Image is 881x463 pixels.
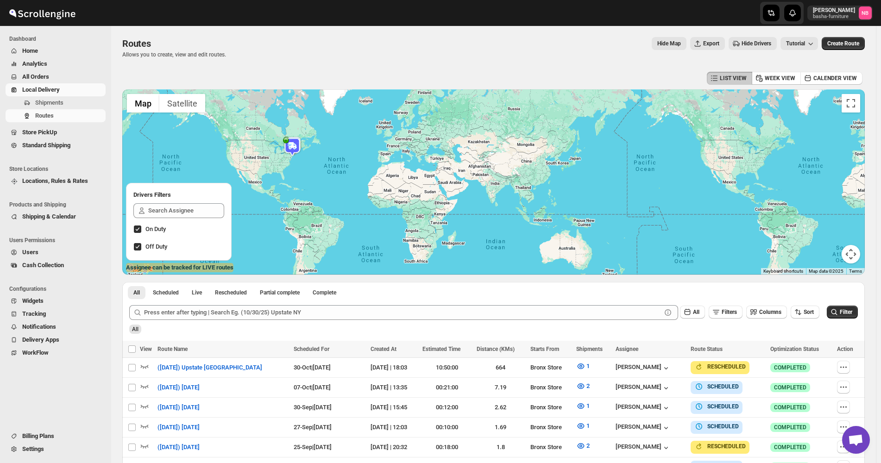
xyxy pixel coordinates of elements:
button: [PERSON_NAME] [616,423,671,432]
span: Tracking [22,310,46,317]
span: 07-Oct | [DATE] [294,384,331,391]
span: Hide Map [657,40,681,47]
div: [DATE] | 15:45 [371,403,417,412]
span: 27-Sep | [DATE] [294,424,332,431]
button: RESCHEDULED [694,442,746,451]
span: Optimization Status [770,346,819,352]
button: Widgets [6,294,106,307]
button: [PERSON_NAME] [616,403,671,413]
span: WEEK VIEW [765,75,795,82]
span: Store Locations [9,165,107,173]
span: ([DATE]) [DATE] [157,403,200,412]
span: COMPLETED [774,424,806,431]
button: 1 [571,359,595,374]
span: 30-Sep | [DATE] [294,404,332,411]
button: Delivery Apps [6,333,106,346]
button: Create Route [822,37,865,50]
span: Analytics [22,60,47,67]
span: Notifications [22,323,56,330]
button: ([DATE]) [DATE] [152,420,205,435]
div: Open chat [842,426,870,454]
button: WEEK VIEW [752,72,801,85]
span: Store PickUp [22,129,57,136]
b: SCHEDULED [707,423,739,430]
span: Delivery Apps [22,336,59,343]
button: ([DATE]) [DATE] [152,440,205,455]
span: Starts From [530,346,559,352]
span: Created At [371,346,396,352]
span: 1 [586,402,590,409]
div: [PERSON_NAME] [616,363,671,373]
span: Scheduled For [294,346,329,352]
button: Users [6,246,106,259]
span: ([DATE]) [DATE] [157,443,200,452]
button: Map camera controls [842,245,860,263]
div: [PERSON_NAME] [616,443,671,452]
span: 2 [586,382,590,389]
button: All routes [128,286,145,299]
button: SCHEDULED [694,382,739,391]
span: 25-Sep | [DATE] [294,444,332,450]
span: Billing Plans [22,432,54,439]
button: Locations, Rules & Rates [6,175,106,188]
button: Show satellite imagery [159,94,205,113]
text: NB [862,10,869,16]
span: All [693,309,699,315]
span: 30-Oct | [DATE] [294,364,331,371]
span: Settings [22,445,44,452]
div: 00:10:00 [422,423,471,432]
span: All Orders [22,73,49,80]
span: COMPLETED [774,384,806,391]
div: 2.62 [477,403,525,412]
span: Cash Collection [22,262,64,269]
button: Shipping & Calendar [6,210,106,223]
button: 1 [571,399,595,413]
button: Tutorial [780,37,818,50]
button: Cash Collection [6,259,106,272]
span: Products and Shipping [9,201,107,208]
span: Routes [35,112,54,119]
button: Filters [709,306,743,319]
span: 2 [586,442,590,449]
button: Settings [6,443,106,456]
span: Export [703,40,719,47]
button: Sort [791,306,819,319]
span: Estimated Time [422,346,460,352]
img: ScrollEngine [7,1,77,25]
button: Toggle fullscreen view [842,94,860,113]
span: Home [22,47,38,54]
span: Local Delivery [22,86,60,93]
input: Press enter after typing | Search Eg. (10/30/25) Upstate NY [144,305,661,320]
span: WorkFlow [22,349,49,356]
span: Configurations [9,285,107,293]
button: ([DATE]) [DATE] [152,380,205,395]
b: RESCHEDULED [707,443,746,450]
button: Export [690,37,725,50]
button: Tracking [6,307,106,320]
span: All [133,289,140,296]
span: Route Status [691,346,723,352]
div: Bronx Store [530,443,571,452]
div: Bronx Store [530,383,571,392]
input: Search Assignee [148,203,224,218]
button: Analytics [6,57,106,70]
button: Notifications [6,320,106,333]
span: Route Name [157,346,188,352]
img: Google [125,263,155,275]
span: Dashboard [9,35,107,43]
button: SCHEDULED [694,422,739,431]
button: Keyboard shortcuts [763,268,803,275]
div: 1.8 [477,443,525,452]
span: LIST VIEW [720,75,747,82]
span: Filter [840,309,852,315]
span: Map data ©2025 [809,269,843,274]
span: ([DATE]) [DATE] [157,383,200,392]
span: Complete [313,289,336,296]
span: COMPLETED [774,444,806,451]
button: CALENDER VIEW [800,72,862,85]
div: 00:21:00 [422,383,471,392]
button: SCHEDULED [694,402,739,411]
span: View [140,346,152,352]
button: Home [6,44,106,57]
